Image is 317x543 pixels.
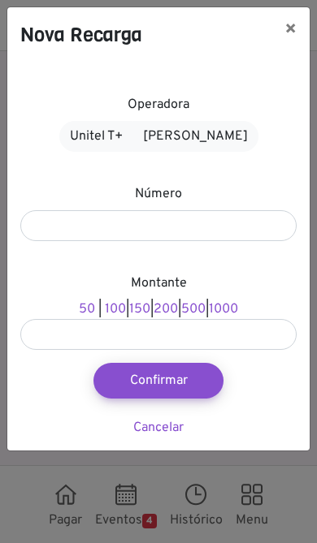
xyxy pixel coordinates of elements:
a: Cancelar [133,420,184,436]
span: | [98,301,102,317]
a: 50 [79,301,95,317]
a: 150 [129,301,150,317]
label: Operadora [128,95,189,114]
a: 500 [181,301,206,317]
div: | | | | [20,274,297,350]
button: × [271,7,310,53]
button: Confirmar [93,363,224,399]
label: Montante [131,274,187,293]
a: 200 [154,301,178,317]
a: Unitel T+ [59,121,133,152]
h4: Nova Recarga [20,20,142,50]
a: 1000 [209,301,238,317]
label: Número [135,184,182,204]
a: 100 [105,301,126,317]
a: [PERSON_NAME] [132,121,258,152]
